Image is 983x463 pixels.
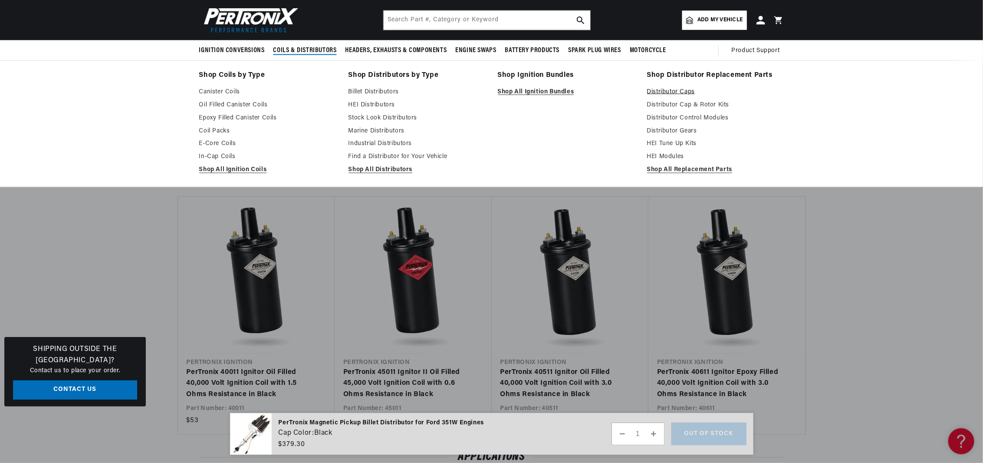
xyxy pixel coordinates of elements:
summary: Ignition Conversions [199,40,269,61]
a: E-Core Coils [199,139,336,149]
span: Engine Swaps [456,46,496,55]
a: HEI Modules [647,152,784,162]
a: Epoxy Filled Canister Coils [199,113,336,123]
a: Oil Filled Canister Coils [199,100,336,110]
a: Canister Coils [199,87,336,97]
a: Add my vehicle [682,11,746,30]
input: Search Part #, Category or Keyword [384,11,590,30]
a: PerTronix 45011 Ignitor II Oil Filled 45,000 Volt Ignition Coil with 0.6 Ohms Resistance in Black [343,367,474,401]
a: Shop Coils by Type [199,69,336,82]
dd: Black [315,428,332,439]
summary: Spark Plug Wires [564,40,625,61]
a: Distributor Gears [647,126,784,136]
p: Contact us to place your order. [13,366,137,376]
span: $379.30 [279,439,306,450]
a: Coil Packs [199,126,336,136]
a: Shop All Replacement Parts [647,165,784,175]
h2: Applications [199,453,784,463]
dt: Cap Color: [279,428,314,439]
div: PerTronix Magnetic Pickup Billet Distributor for Ford 351W Engines [279,418,484,428]
a: Shop All Ignition Coils [199,165,336,175]
a: Distributor Cap & Rotor Kits [647,100,784,110]
img: Pertronix [199,5,299,35]
a: Marine Distributors [348,126,486,136]
a: Find a Distributor for Your Vehicle [348,152,486,162]
span: Ignition Conversions [199,46,265,55]
a: Shop Distributors by Type [348,69,486,82]
a: Contact Us [13,380,137,400]
span: Product Support [732,46,780,56]
a: PerTronix 40611 Ignitor Epoxy Filled 40,000 Volt Ignition Coil with 3.0 Ohms Resistance in Black [657,367,788,401]
span: Motorcycle [630,46,666,55]
summary: Headers, Exhausts & Components [341,40,451,61]
summary: Coils & Distributors [269,40,341,61]
span: Spark Plug Wires [568,46,621,55]
a: PerTronix 40011 Ignitor Oil Filled 40,000 Volt Ignition Coil with 1.5 Ohms Resistance in Black [187,367,318,401]
summary: Battery Products [501,40,564,61]
a: Shop All Ignition Bundles [498,87,635,97]
button: search button [571,11,590,30]
a: PerTronix 40511 Ignitor Oil Filled 40,000 Volt Ignition Coil with 3.0 Ohms Resistance in Black [500,367,631,401]
a: Distributor Control Modules [647,113,784,123]
a: HEI Distributors [348,100,486,110]
a: Billet Distributors [348,87,486,97]
h3: Shipping Outside the [GEOGRAPHIC_DATA]? [13,344,137,366]
span: Battery Products [505,46,560,55]
a: Shop Distributor Replacement Parts [647,69,784,82]
summary: Motorcycle [625,40,671,61]
a: Stock Look Distributors [348,113,486,123]
a: Shop All Distributors [348,165,486,175]
a: HEI Tune Up Kits [647,139,784,149]
img: PerTronix Magnetic Pickup Billet Distributor for Ford 351W Engines [230,413,272,455]
summary: Engine Swaps [451,40,501,61]
summary: Product Support [732,40,784,61]
span: Coils & Distributors [273,46,337,55]
span: Add my vehicle [697,16,743,24]
a: Distributor Caps [647,87,784,97]
a: In-Cap Coils [199,152,336,162]
a: Shop Ignition Bundles [498,69,635,82]
a: Industrial Distributors [348,139,486,149]
span: Headers, Exhausts & Components [345,46,447,55]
